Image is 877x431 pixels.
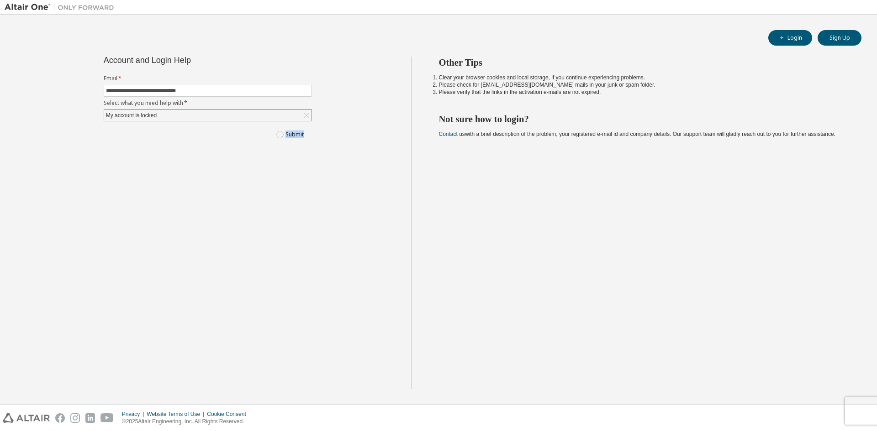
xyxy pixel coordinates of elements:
[439,88,845,96] li: Please verify that the links in the activation e-mails are not expired.
[85,413,95,423] img: linkedin.svg
[439,131,465,137] a: Contact us
[3,413,50,423] img: altair_logo.svg
[439,81,845,88] li: Please check for [EMAIL_ADDRESS][DOMAIN_NAME] mails in your junk or spam folder.
[104,57,270,64] div: Account and Login Help
[105,110,158,120] div: My account is locked
[147,410,207,418] div: Website Terms of Use
[439,131,835,137] span: with a brief description of the problem, your registered e-mail id and company details. Our suppo...
[122,418,252,426] p: © 2025 Altair Engineering, Inc. All Rights Reserved.
[439,74,845,81] li: Clear your browser cookies and local storage, if you continue experiencing problems.
[104,110,312,121] div: My account is locked
[70,413,80,423] img: instagram.svg
[122,410,147,418] div: Privacy
[5,3,119,12] img: Altair One
[104,99,312,107] label: Select what you need help with
[439,113,845,125] h2: Not sure how to login?
[104,75,312,82] label: Email
[55,413,65,423] img: facebook.svg
[818,30,861,46] button: Sign Up
[439,57,845,68] h2: Other Tips
[100,413,114,423] img: youtube.svg
[207,410,251,418] div: Cookie Consent
[768,30,812,46] button: Login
